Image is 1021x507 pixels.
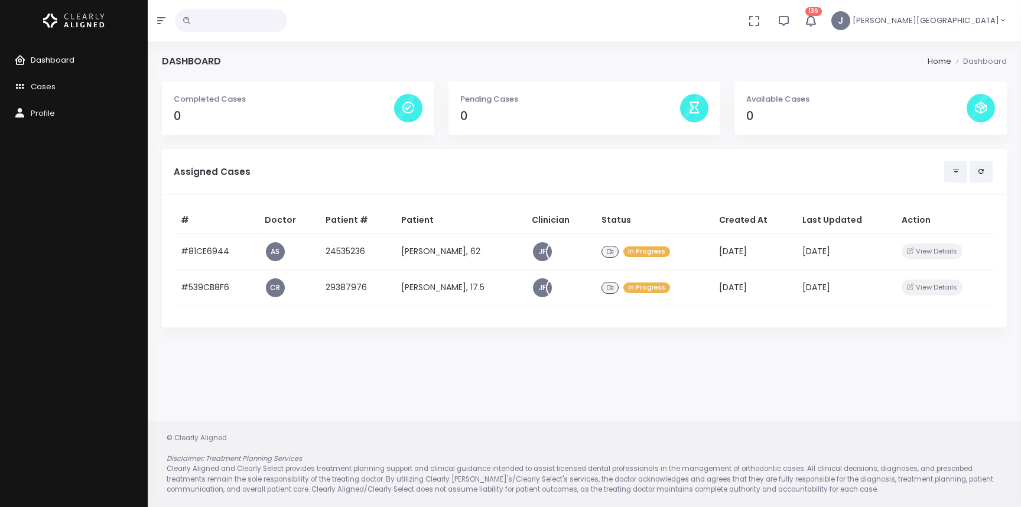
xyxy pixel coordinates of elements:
[712,207,796,234] th: Created At
[719,245,747,257] span: [DATE]
[258,207,318,234] th: Doctor
[719,281,747,293] span: [DATE]
[460,93,681,105] p: Pending Cases
[31,108,55,119] span: Profile
[802,281,830,293] span: [DATE]
[805,7,822,16] span: 136
[902,243,963,259] button: View Details
[318,269,394,305] td: 29387976
[174,109,394,123] h4: 0
[902,279,963,295] button: View Details
[533,242,552,261] a: JF
[895,207,995,234] th: Action
[167,454,302,463] em: Disclaimer: Treatment Planning Services
[394,269,525,305] td: [PERSON_NAME], 17.5
[174,167,944,177] h5: Assigned Cases
[525,207,594,234] th: Clinician
[928,56,951,67] li: Home
[266,242,285,261] a: AS
[831,11,850,30] span: J
[174,269,258,305] td: #539CB8F6
[318,207,394,234] th: Patient #
[318,233,394,269] td: 24535236
[31,54,74,66] span: Dashboard
[394,207,525,234] th: Patient
[802,245,830,257] span: [DATE]
[174,93,394,105] p: Completed Cases
[623,282,670,294] span: In Progress
[853,15,999,27] span: [PERSON_NAME][GEOGRAPHIC_DATA]
[594,207,712,234] th: Status
[155,433,1014,495] div: © Clearly Aligned Clearly Aligned and Clearly Select provides treatment planning support and clin...
[533,278,552,297] a: JF
[460,109,681,123] h4: 0
[43,8,105,33] img: Logo Horizontal
[174,207,258,234] th: #
[394,233,525,269] td: [PERSON_NAME], 62
[174,233,258,269] td: #81CE6944
[31,81,56,92] span: Cases
[162,56,221,67] h4: Dashboard
[746,93,967,105] p: Available Cases
[951,56,1007,67] li: Dashboard
[795,207,894,234] th: Last Updated
[623,246,670,258] span: In Progress
[266,278,285,297] a: CR
[746,109,967,123] h4: 0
